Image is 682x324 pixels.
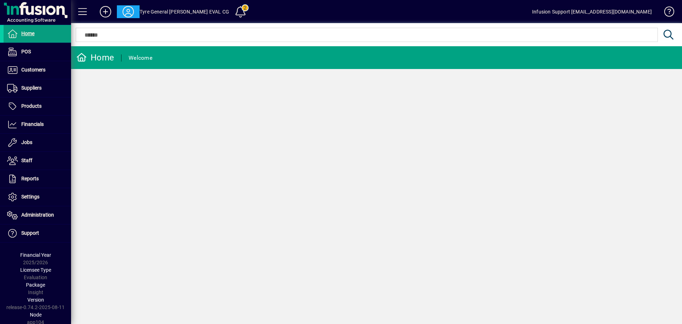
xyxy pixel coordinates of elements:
[4,134,71,152] a: Jobs
[21,139,32,145] span: Jobs
[26,282,45,288] span: Package
[20,267,51,273] span: Licensee Type
[30,312,42,318] span: Node
[4,206,71,224] a: Administration
[21,31,34,36] span: Home
[140,6,229,17] div: Tyre General [PERSON_NAME] EVAL CG
[4,116,71,133] a: Financials
[21,67,45,73] span: Customers
[21,85,42,91] span: Suppliers
[27,297,44,303] span: Version
[532,6,652,17] div: Infusion Support [EMAIL_ADDRESS][DOMAIN_NAME]
[21,49,31,54] span: POS
[4,170,71,188] a: Reports
[659,1,673,25] a: Knowledge Base
[117,5,140,18] button: Profile
[21,194,39,200] span: Settings
[4,224,71,242] a: Support
[21,121,44,127] span: Financials
[21,103,42,109] span: Products
[4,188,71,206] a: Settings
[4,61,71,79] a: Customers
[20,252,51,258] span: Financial Year
[21,158,32,163] span: Staff
[4,97,71,115] a: Products
[21,230,39,236] span: Support
[94,5,117,18] button: Add
[4,152,71,170] a: Staff
[21,212,54,218] span: Administration
[4,79,71,97] a: Suppliers
[76,52,114,63] div: Home
[4,43,71,61] a: POS
[21,176,39,181] span: Reports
